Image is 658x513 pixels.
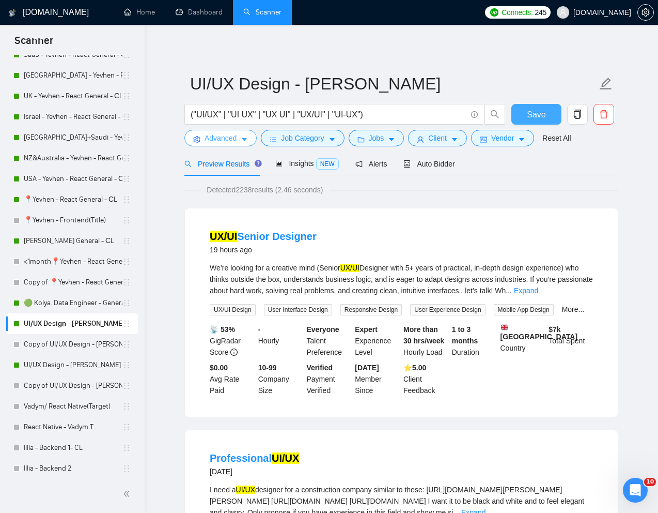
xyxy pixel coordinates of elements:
b: [GEOGRAPHIC_DATA] [500,324,578,341]
button: setting [637,4,654,21]
div: Client Feedback [401,362,450,396]
span: Save [527,108,545,121]
a: SaaS - Yevhen - React General - СL [24,44,122,65]
img: logo [9,5,16,21]
span: Scanner [6,33,61,55]
span: caret-down [518,135,525,143]
span: search [184,160,192,168]
button: folderJobscaret-down [349,130,404,146]
div: Duration [450,324,498,358]
span: holder [122,113,131,121]
button: copy [567,104,588,125]
span: holder [122,320,131,328]
span: caret-down [388,135,395,143]
li: Copy of 📍Yevhen - React General - СL [6,272,138,293]
li: Illia - Backend 2 [6,458,138,479]
li: Vadym/ React Native(Target) [6,396,138,417]
span: holder [122,423,131,431]
button: settingAdvancedcaret-down [184,130,257,146]
span: idcard [480,135,487,143]
button: userClientcaret-down [408,130,467,146]
span: Advanced [205,132,237,144]
span: area-chart [275,160,283,167]
span: User Experience Design [410,304,485,315]
img: 🇬🇧 [501,324,508,331]
li: <1month📍Yevhen - React General - СL [6,251,138,272]
a: dashboardDashboard [176,8,223,17]
div: Total Spent [546,324,595,358]
span: bars [270,135,277,143]
span: Insights [275,159,338,168]
b: $ 7k [549,325,560,334]
a: React Native - Vadym T [24,417,122,437]
span: robot [403,160,411,168]
span: Client [428,132,447,144]
button: delete [593,104,614,125]
a: UI/UX Design - [PERSON_NAME] [24,355,122,375]
span: setting [193,135,200,143]
iframe: Intercom live chat [623,478,648,503]
li: React Native - Vadym T [6,417,138,437]
div: Avg Rate Paid [208,362,256,396]
span: search [485,110,505,119]
span: info-circle [230,349,238,356]
b: 1 to 3 months [452,325,478,345]
img: upwork-logo.png [490,8,498,17]
a: Expand [514,286,538,295]
span: User Interface Design [264,304,332,315]
span: Responsive Design [340,304,402,315]
a: 📍Yevhen - React General - СL [24,189,122,210]
span: 10 [644,478,656,486]
div: Experience Level [353,324,401,358]
b: $0.00 [210,364,228,372]
li: UI/UX Design - Natalia [6,355,138,375]
span: holder [122,154,131,162]
a: NZ&Australia - Yevhen - React General - СL [24,148,122,169]
li: USA - Yevhen - React General - СL [6,169,138,189]
a: setting [637,8,654,17]
span: caret-down [241,135,248,143]
span: folder [357,135,365,143]
a: Copy of UI/UX Design - [PERSON_NAME] [24,334,122,355]
span: caret-down [451,135,458,143]
a: <1month📍Yevhen - React General - СL [24,251,122,272]
div: Tooltip anchor [254,159,263,168]
div: Company Size [256,362,305,396]
span: holder [122,402,131,411]
a: Vadym/ React Native(Target) [24,396,122,417]
span: Job Category [281,132,324,144]
a: Reset All [542,132,571,144]
span: ... [506,286,512,295]
div: Hourly Load [401,324,450,358]
span: holder [122,51,131,59]
button: Save [511,104,561,125]
b: - [258,325,261,334]
li: UI/UX Design - Mariana Derevianko [6,313,138,334]
span: holder [122,195,131,204]
li: NZ&Australia - Yevhen - React General - СL [6,148,138,169]
span: holder [122,216,131,224]
span: info-circle [471,111,478,118]
span: holder [122,361,131,369]
button: idcardVendorcaret-down [471,130,534,146]
a: USA - Yevhen - React General - СL [24,169,122,189]
span: user [559,9,567,16]
a: Copy of 📍Yevhen - React General - СL [24,272,122,293]
a: [GEOGRAPHIC_DATA] - Yevhen - React General - СL [24,65,122,86]
li: Israel - Yevhen - React General - СL [6,107,138,127]
b: [DATE] [355,364,379,372]
mark: UI/UX [272,452,299,464]
a: 🟢 Kolya. Data Engineer - General [24,293,122,313]
b: Everyone [307,325,339,334]
a: homeHome [124,8,155,17]
div: Payment Verified [305,362,353,396]
a: Israel - Yevhen - React General - СL [24,107,122,127]
span: holder [122,175,131,183]
span: copy [568,110,587,119]
a: Illia - Backend 1- CL [24,437,122,458]
div: [DATE] [210,465,299,478]
b: 📡 53% [210,325,235,334]
mark: UX/UI [340,264,359,272]
li: Illia - Backend 1- CL [6,437,138,458]
span: Auto Bidder [403,160,455,168]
